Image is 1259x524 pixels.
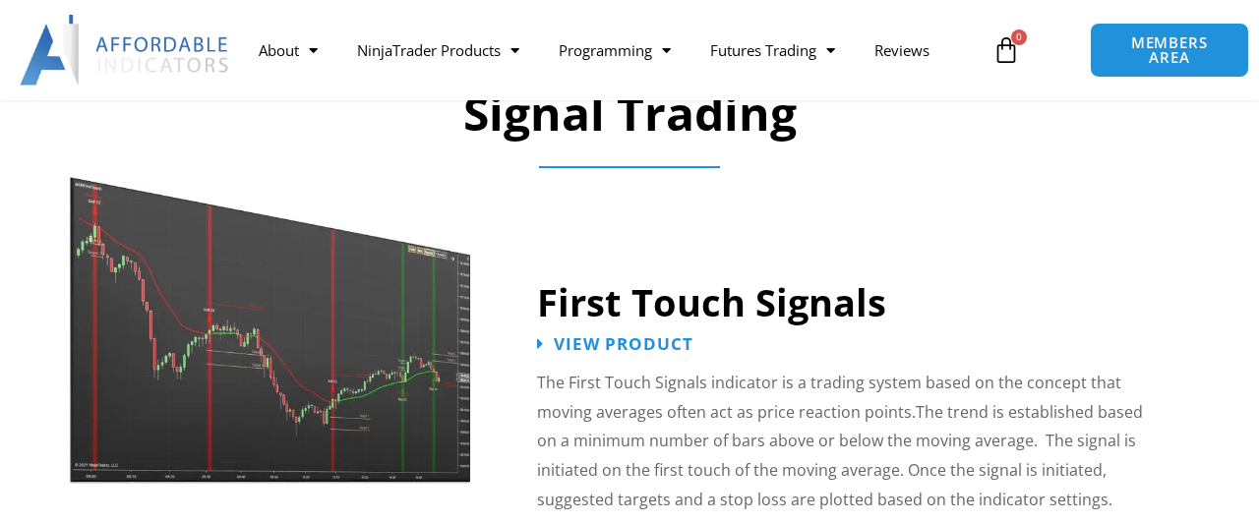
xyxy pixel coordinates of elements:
a: Reviews [855,28,949,73]
img: LogoAI | Affordable Indicators – NinjaTrader [20,15,231,86]
span: MEMBERS AREA [1110,35,1229,65]
p: The First Touch Signals indicator is a trading system based on the concept that moving averages o... [537,369,1161,515]
a: Programming [539,28,690,73]
span: The trend is established based on a minimum number of bars above or below the moving average. The... [537,401,1143,510]
span: View Product [554,335,693,352]
span: 0 [1011,29,1027,45]
a: MEMBERS AREA [1090,23,1249,78]
img: First Touch Signals 1 | Affordable Indicators – NinjaTrader [69,136,474,484]
a: 0 [963,22,1049,79]
a: About [239,28,337,73]
h2: Signal Trading [25,83,1234,144]
nav: Menu [239,28,982,73]
a: NinjaTrader Products [337,28,539,73]
a: Futures Trading [690,28,855,73]
a: View Product [537,335,693,352]
a: First Touch Signals [537,276,886,327]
